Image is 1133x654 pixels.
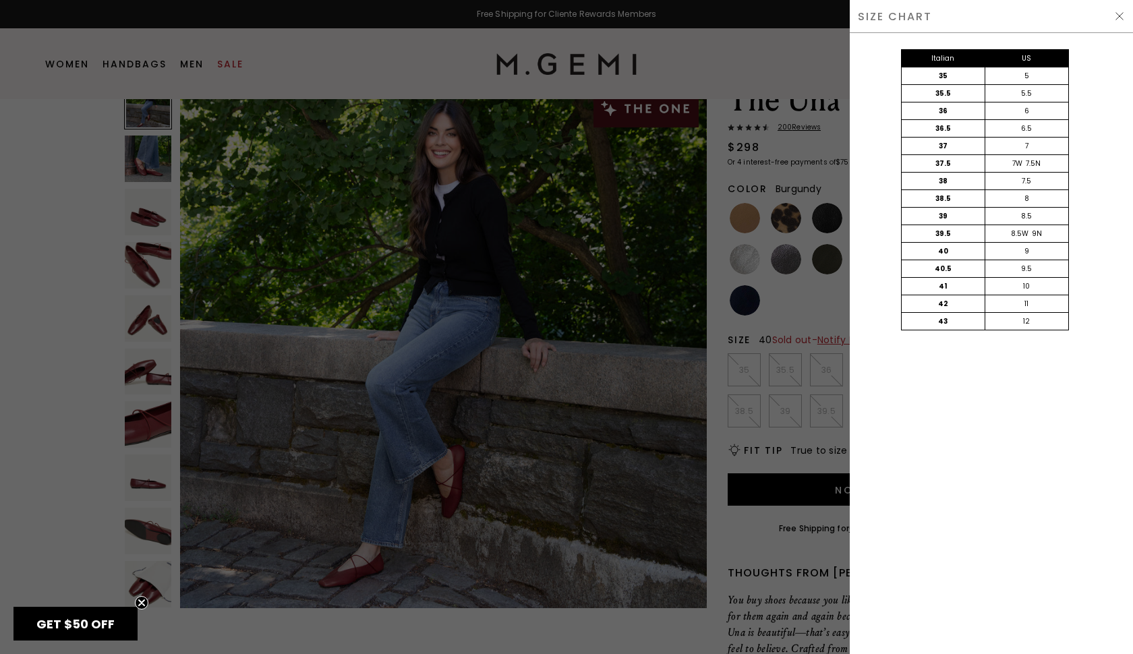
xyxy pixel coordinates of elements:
[985,85,1068,102] div: 5.5
[985,50,1068,67] div: US
[902,190,985,207] div: 38.5
[985,295,1068,312] div: 11
[902,50,985,67] div: Italian
[902,138,985,154] div: 37
[36,616,115,632] span: GET $50 OFF
[902,208,985,225] div: 39
[902,260,985,277] div: 40.5
[1012,158,1022,169] div: 7W
[985,120,1068,137] div: 6.5
[902,243,985,260] div: 40
[1114,11,1125,22] img: Hide Drawer
[902,85,985,102] div: 35.5
[13,607,138,641] div: GET $50 OFFClose teaser
[902,313,985,330] div: 43
[985,67,1068,84] div: 5
[985,190,1068,207] div: 8
[985,260,1068,277] div: 9.5
[1026,158,1041,169] div: 7.5N
[902,155,985,172] div: 37.5
[985,102,1068,119] div: 6
[902,120,985,137] div: 36.5
[902,295,985,312] div: 42
[902,102,985,119] div: 36
[985,313,1068,330] div: 12
[1011,229,1028,239] div: 8.5W
[985,243,1068,260] div: 9
[1032,229,1042,239] div: 9N
[135,596,148,610] button: Close teaser
[902,67,985,84] div: 35
[902,173,985,189] div: 38
[902,225,985,242] div: 39.5
[902,278,985,295] div: 41
[985,208,1068,225] div: 8.5
[985,173,1068,189] div: 7.5
[985,138,1068,154] div: 7
[985,278,1068,295] div: 10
